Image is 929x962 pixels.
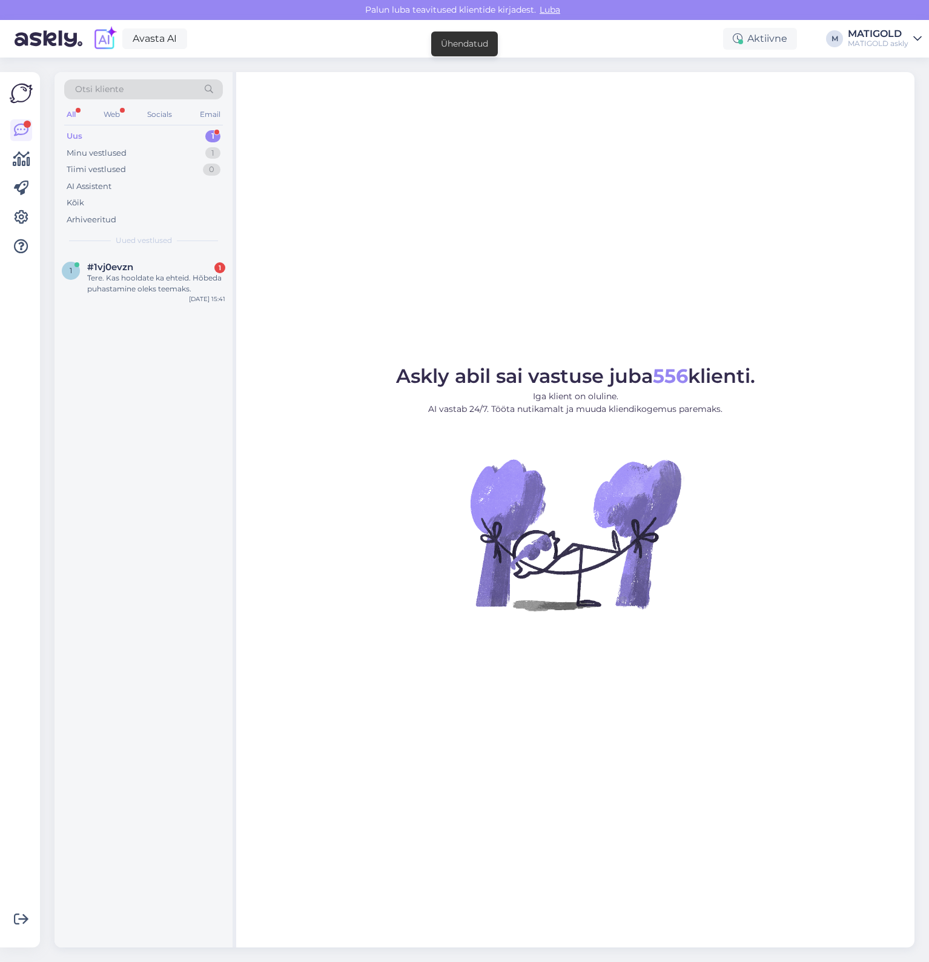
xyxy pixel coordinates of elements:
div: Aktiivne [723,28,797,50]
span: Uued vestlused [116,235,172,246]
img: explore-ai [92,26,117,51]
span: Otsi kliente [75,83,124,96]
p: Iga klient on oluline. AI vastab 24/7. Tööta nutikamalt ja muuda kliendikogemus paremaks. [396,390,755,416]
span: Luba [536,4,564,15]
b: 556 [653,364,688,388]
div: Email [197,107,223,122]
div: 0 [203,164,220,176]
div: Socials [145,107,174,122]
div: Ühendatud [441,38,488,50]
div: AI Assistent [67,181,111,193]
div: Tiimi vestlused [67,164,126,176]
div: 1 [214,262,225,273]
img: Askly Logo [10,82,33,105]
div: Arhiveeritud [67,214,116,226]
img: No Chat active [466,425,684,643]
div: Web [101,107,122,122]
span: 1 [70,266,72,275]
div: M [826,30,843,47]
div: 1 [205,147,220,159]
div: Uus [67,130,82,142]
div: Kõik [67,197,84,209]
span: #1vj0evzn [87,262,133,273]
div: MATIGOLD askly [848,39,908,48]
div: [DATE] 15:41 [189,294,225,304]
a: MATIGOLDMATIGOLD askly [848,29,922,48]
div: MATIGOLD [848,29,908,39]
div: Minu vestlused [67,147,127,159]
span: Askly abil sai vastuse juba klienti. [396,364,755,388]
div: All [64,107,78,122]
div: 1 [205,130,220,142]
a: Avasta AI [122,28,187,49]
div: Tere. Kas hooldate ka ehteid. Hõbeda puhastamine oleks teemaks. [87,273,225,294]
